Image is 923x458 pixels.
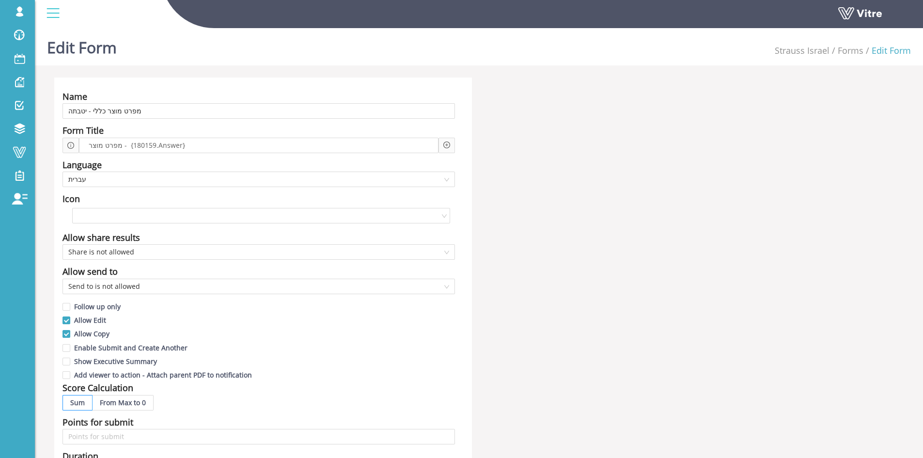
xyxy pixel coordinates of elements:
[63,415,133,429] div: Points for submit
[86,140,188,151] span: מפרט מוצר - {180159.Answer}
[63,381,133,395] div: Score Calculation
[70,302,125,311] span: Follow up only
[70,316,110,325] span: Allow Edit
[67,142,74,149] span: info-circle
[68,172,449,187] span: עברית
[63,158,102,172] div: Language
[63,90,87,103] div: Name
[68,245,449,259] span: Share is not allowed
[443,142,450,148] span: plus-circle
[70,357,161,366] span: Show Executive Summary
[63,265,118,278] div: Allow send to
[63,429,455,444] input: Points for submit
[70,370,256,379] span: Add viewer to action - Attach parent PDF to notification
[63,231,140,244] div: Allow share results
[863,44,911,57] li: Edit Form
[100,398,146,407] span: From Max to 0
[70,329,113,338] span: Allow Copy
[70,343,191,352] span: Enable Submit and Create Another
[775,45,829,56] a: Strauss Israel
[63,103,455,119] input: Name
[70,398,85,407] span: Sum
[838,45,863,56] a: Forms
[63,192,80,205] div: Icon
[68,279,449,294] span: Send to is not allowed
[47,24,117,65] h1: Edit Form
[63,124,104,137] div: Form Title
